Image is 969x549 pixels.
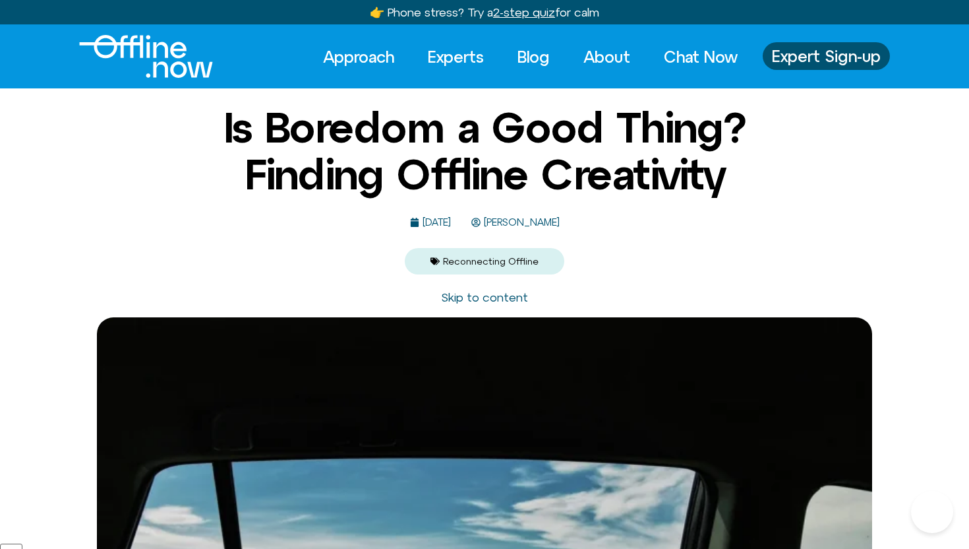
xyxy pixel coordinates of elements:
[493,5,555,19] u: 2-step quiz
[772,48,881,65] span: Expert Sign-up
[311,42,749,71] nav: Menu
[79,35,191,78] div: Logo
[471,217,560,228] a: [PERSON_NAME]
[506,42,562,71] a: Blog
[441,290,528,304] a: Skip to content
[763,42,890,70] a: Expert Sign-up
[165,104,804,197] h1: Is Boredom a Good Thing? Finding Offline Creativity
[410,217,451,228] a: [DATE]
[481,217,560,228] span: [PERSON_NAME]
[416,42,496,71] a: Experts
[370,5,599,19] a: 👉 Phone stress? Try a2-step quizfor calm
[652,42,749,71] a: Chat Now
[911,491,953,533] iframe: Botpress
[423,216,451,228] time: [DATE]
[443,256,539,267] a: Reconnecting Offline
[79,35,213,78] img: Offline.Now logo in white. Text of the words offline.now with a line going through the "O"
[572,42,642,71] a: About
[311,42,406,71] a: Approach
